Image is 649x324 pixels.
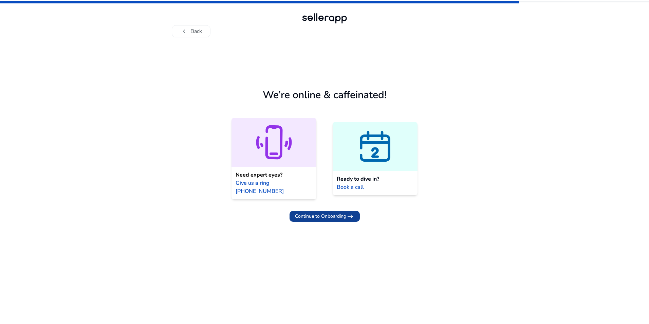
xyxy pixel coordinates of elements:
[231,118,316,199] a: Need expert eyes?Give us a ring [PHONE_NUMBER]
[337,175,379,183] span: Ready to dive in?
[295,213,346,220] span: Continue to Onboarding
[180,27,188,35] span: chevron_left
[236,171,282,179] span: Need expert eyes?
[172,25,210,37] button: chevron_leftBack
[337,183,364,191] span: Book a call
[290,211,360,222] button: Continue to Onboardingarrow_right_alt
[346,212,354,220] span: arrow_right_alt
[236,179,312,195] span: Give us a ring [PHONE_NUMBER]
[263,89,387,101] h1: We’re online & caffeinated!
